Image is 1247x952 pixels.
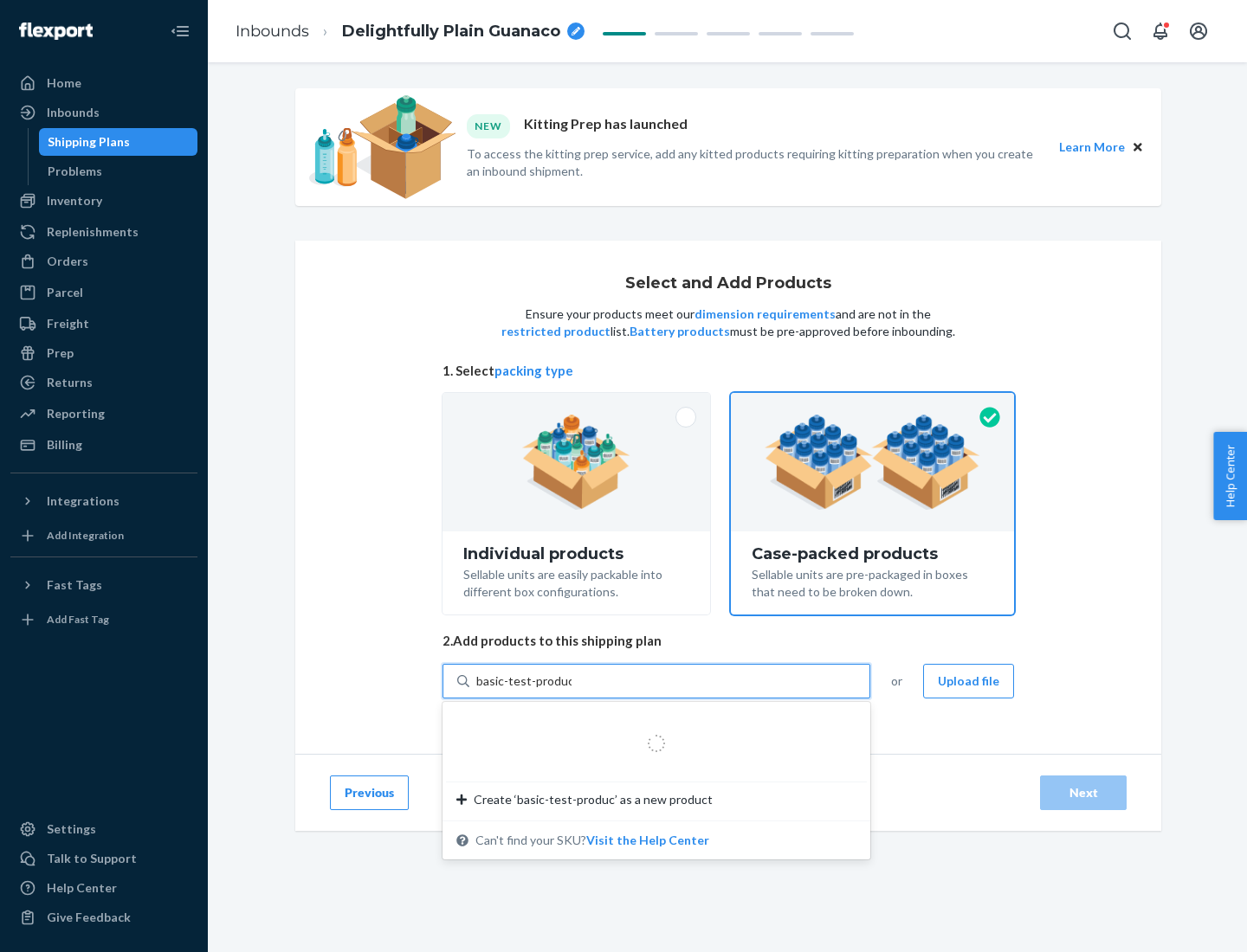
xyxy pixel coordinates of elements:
[1040,775,1127,810] button: Next
[891,672,902,690] span: or
[467,114,510,138] div: NEW
[10,69,197,97] a: Home
[474,791,713,808] span: Create ‘basic-test-produc’ as a new product
[695,306,836,323] button: dimension requirements
[342,21,560,43] span: Delightfully Plain Guanaco
[463,563,689,601] div: Sellable units are easily packable into different box configurations.
[443,632,1014,650] span: 2. Add products to this shipping plan
[10,845,197,872] a: Talk to Support
[39,158,198,185] a: Problems
[10,874,197,902] a: Help Center
[47,820,96,838] div: Settings
[475,832,709,849] span: Can't find your SKU?
[10,187,197,215] a: Inventory
[476,672,572,690] input: Create ‘basic-test-produc’ as a new productCan't find your SKU?Visit the Help Center
[1105,14,1140,48] button: Open Search Box
[47,528,124,543] div: Add Integration
[1143,14,1178,48] button: Open notifications
[236,22,309,41] a: Inbounds
[47,850,137,867] div: Talk to Support
[10,369,197,396] a: Returns
[752,545,993,563] div: Case-packed products
[47,436,82,453] div: Billing
[1059,138,1125,157] button: Learn More
[10,571,197,599] button: Fast Tags
[163,14,197,48] button: Close Navigation
[10,487,197,515] button: Integrations
[10,279,197,306] a: Parcel
[47,253,88,270] div: Orders
[47,405,105,422] div: Reporting
[752,563,993,601] div: Sellable units are pre-packaged in boxes that need to be broken down.
[47,104,100,121] div: Inbounds
[10,400,197,428] a: Reporting
[10,904,197,931] button: Give Feedback
[524,114,688,138] p: Kitting Prep has launched
[10,522,197,550] a: Add Integration
[765,415,980,510] img: case-pack.59cecea509d18c883b923b81aeac6d0b.png
[47,192,102,209] div: Inventory
[1055,784,1112,801] div: Next
[47,344,74,362] div: Prep
[10,815,197,843] a: Settings
[500,306,957,340] p: Ensure your products meet our and are not in the list. must be pre-approved before inbounding.
[586,832,709,849] button: Create ‘basic-test-produc’ as a new productCan't find your SKU?
[330,775,409,810] button: Previous
[10,218,197,246] a: Replenishments
[1128,138,1147,157] button: Close
[47,374,93,391] div: Returns
[10,339,197,367] a: Prep
[10,310,197,338] a: Freight
[47,315,89,332] div: Freight
[10,431,197,459] a: Billing
[48,133,130,151] div: Shipping Plans
[625,275,831,293] h1: Select and Add Products
[39,128,198,156] a: Shipping Plans
[48,163,102,180] div: Problems
[47,492,120,510] div: Integrations
[463,545,689,563] div: Individual products
[47,879,117,897] div: Help Center
[47,74,81,92] div: Home
[10,99,197,126] a: Inbounds
[47,909,131,926] div: Give Feedback
[10,606,197,634] a: Add Fast Tag
[47,223,139,241] div: Replenishments
[494,362,573,380] button: packing type
[1213,432,1247,520] button: Help Center
[522,415,630,510] img: individual-pack.facf35554cb0f1810c75b2bd6df2d64e.png
[10,248,197,275] a: Orders
[47,612,109,627] div: Add Fast Tag
[923,664,1014,698] button: Upload file
[47,284,83,301] div: Parcel
[443,362,1014,380] span: 1. Select
[630,323,730,340] button: Battery products
[467,145,1043,180] p: To access the kitting prep service, add any kitted products requiring kitting preparation when yo...
[47,576,102,594] div: Fast Tags
[501,323,611,340] button: restricted product
[222,6,598,57] ol: breadcrumbs
[1181,14,1216,48] button: Open account menu
[19,23,93,40] img: Flexport logo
